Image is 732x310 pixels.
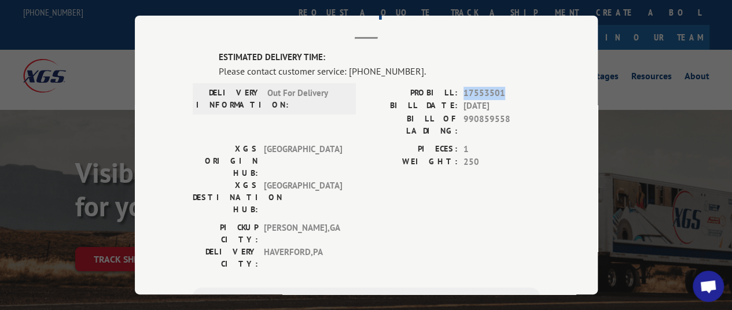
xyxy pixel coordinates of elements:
[196,86,262,110] label: DELIVERY INFORMATION:
[193,245,258,270] label: DELIVERY CITY:
[219,64,540,77] div: Please contact customer service: [PHONE_NUMBER].
[464,99,540,113] span: [DATE]
[264,245,342,270] span: HAVERFORD , PA
[464,112,540,136] span: 990859558
[193,221,258,245] label: PICKUP CITY:
[366,142,458,156] label: PIECES:
[264,179,342,215] span: [GEOGRAPHIC_DATA]
[693,271,724,302] div: Open chat
[366,156,458,169] label: WEIGHT:
[366,86,458,99] label: PROBILL:
[464,142,540,156] span: 1
[366,112,458,136] label: BILL OF LADING:
[366,99,458,113] label: BILL DATE:
[264,221,342,245] span: [PERSON_NAME] , GA
[464,86,540,99] span: 17553501
[464,156,540,169] span: 250
[193,179,258,215] label: XGS DESTINATION HUB:
[219,51,540,64] label: ESTIMATED DELIVERY TIME:
[193,142,258,179] label: XGS ORIGIN HUB:
[267,86,345,110] span: Out For Delivery
[264,142,342,179] span: [GEOGRAPHIC_DATA]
